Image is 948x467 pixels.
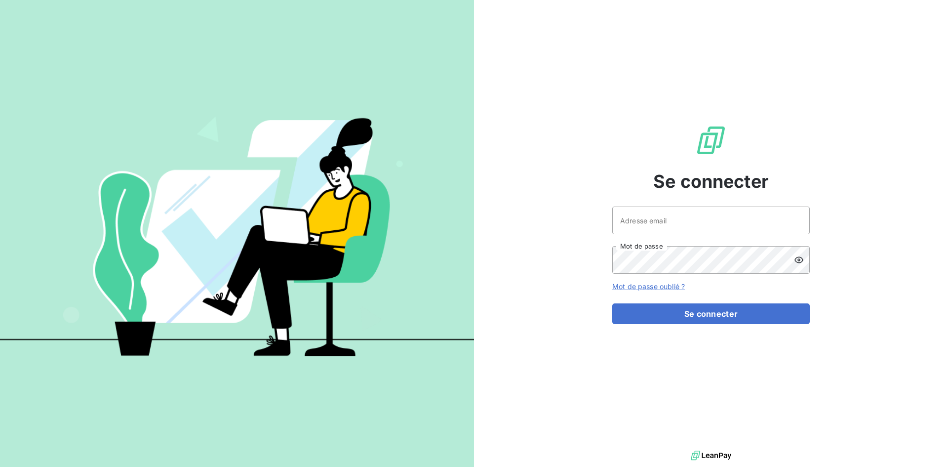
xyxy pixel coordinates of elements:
[653,168,769,195] span: Se connecter
[695,125,727,156] img: Logo LeanPay
[691,448,731,463] img: logo
[612,303,810,324] button: Se connecter
[612,282,685,291] a: Mot de passe oublié ?
[612,207,810,234] input: placeholder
